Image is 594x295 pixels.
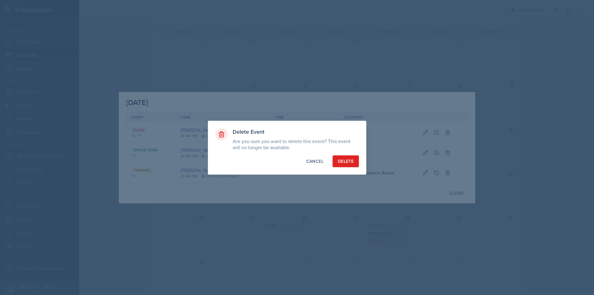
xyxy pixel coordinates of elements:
button: Cancel [301,155,329,167]
div: Cancel [306,158,324,164]
p: Are you sure you want to delete this event? This event will no longer be available. [233,138,359,150]
h3: Delete Event [233,128,359,136]
button: Delete [333,155,359,167]
div: Delete [338,158,354,164]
